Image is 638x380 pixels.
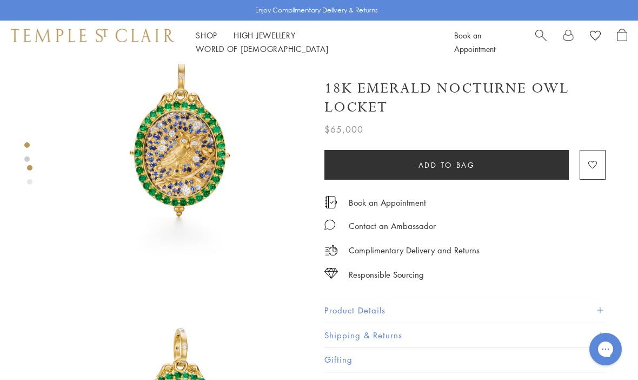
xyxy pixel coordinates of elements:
a: View Wishlist [590,29,601,45]
a: High JewelleryHigh Jewellery [234,30,296,41]
iframe: Gorgias live chat messenger [584,329,627,369]
button: Product Details [324,298,606,323]
p: Enjoy Complimentary Delivery & Returns [255,5,378,16]
a: World of [DEMOGRAPHIC_DATA]World of [DEMOGRAPHIC_DATA] [196,43,328,54]
div: Contact an Ambassador [349,219,436,233]
a: Open Shopping Bag [617,29,627,56]
p: Complimentary Delivery and Returns [349,244,480,257]
img: icon_delivery.svg [324,244,338,257]
img: Temple St. Clair [11,29,174,42]
h1: 18K Emerald Nocturne Owl Locket [324,79,606,117]
div: Responsible Sourcing [349,268,424,281]
img: MessageIcon-01_2.svg [324,219,335,230]
nav: Main navigation [196,29,430,56]
img: 18K Emerald Nocturne Owl Locket [54,19,308,273]
img: icon_appointment.svg [324,196,337,208]
button: Shipping & Returns [324,323,606,348]
span: $65,000 [324,122,363,136]
a: Search [535,29,547,56]
a: ShopShop [196,30,217,41]
div: Product gallery navigation [27,162,32,193]
a: Book an Appointment [454,30,495,54]
span: Add to bag [418,159,475,171]
button: Add to bag [324,150,569,180]
img: icon_sourcing.svg [324,268,338,279]
a: Book an Appointment [349,196,426,208]
button: Gifting [324,348,606,372]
